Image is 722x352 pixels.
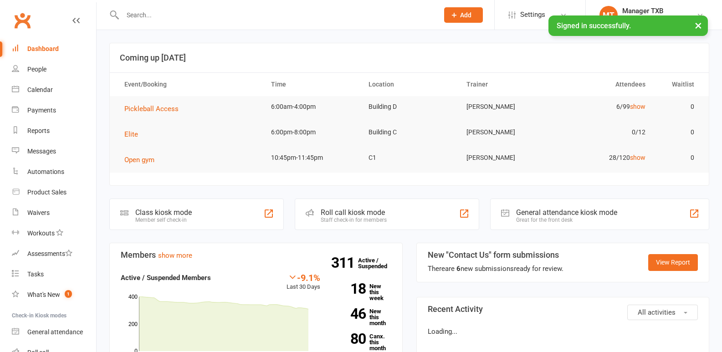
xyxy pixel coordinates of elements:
[622,15,687,23] div: [US_STATE]-Badminton
[263,96,361,117] td: 6:00am-4:00pm
[27,230,55,237] div: Workouts
[27,189,67,196] div: Product Sales
[557,21,631,30] span: Signed in successfully.
[27,148,56,155] div: Messages
[456,265,461,273] strong: 6
[334,282,366,296] strong: 18
[321,217,387,223] div: Staff check-in for members
[124,130,138,138] span: Elite
[654,73,702,96] th: Waitlist
[334,283,391,301] a: 18New this week
[116,73,263,96] th: Event/Booking
[458,122,556,143] td: [PERSON_NAME]
[520,5,545,25] span: Settings
[556,96,654,117] td: 6/99
[27,45,59,52] div: Dashboard
[12,141,96,162] a: Messages
[124,154,161,165] button: Open gym
[27,291,60,298] div: What's New
[12,162,96,182] a: Automations
[622,7,687,15] div: Manager TXB
[638,308,676,316] span: All activities
[12,223,96,244] a: Workouts
[428,250,563,260] h3: New "Contact Us" form submissions
[27,127,50,134] div: Reports
[263,147,361,168] td: 10:45pm-11:45pm
[12,80,96,100] a: Calendar
[360,122,458,143] td: Building C
[27,107,56,114] div: Payments
[120,9,432,21] input: Search...
[428,305,698,314] h3: Recent Activity
[27,86,53,93] div: Calendar
[287,272,320,282] div: -9.1%
[460,11,471,19] span: Add
[11,9,34,32] a: Clubworx
[287,272,320,292] div: Last 30 Days
[124,105,179,113] span: Pickleball Access
[135,217,192,223] div: Member self check-in
[331,256,358,270] strong: 311
[556,73,654,96] th: Attendees
[556,122,654,143] td: 0/12
[12,100,96,121] a: Payments
[648,254,698,270] a: View Report
[27,168,64,175] div: Automations
[458,96,556,117] td: [PERSON_NAME]
[630,154,645,161] a: show
[334,333,391,351] a: 80Canx. this month
[630,103,645,110] a: show
[124,103,185,114] button: Pickleball Access
[428,326,698,337] p: Loading...
[120,53,699,62] h3: Coming up [DATE]
[360,73,458,96] th: Location
[12,39,96,59] a: Dashboard
[458,147,556,168] td: [PERSON_NAME]
[135,208,192,217] div: Class kiosk mode
[516,208,617,217] div: General attendance kiosk mode
[27,250,72,257] div: Assessments
[121,250,391,260] h3: Members
[599,6,618,24] div: MT
[654,96,702,117] td: 0
[27,209,50,216] div: Waivers
[360,96,458,117] td: Building D
[428,263,563,274] div: There are new submissions ready for review.
[654,122,702,143] td: 0
[358,250,398,276] a: 311Active / Suspended
[334,307,366,321] strong: 46
[516,217,617,223] div: Great for the front desk
[360,147,458,168] td: C1
[690,15,707,35] button: ×
[121,274,211,282] strong: Active / Suspended Members
[12,244,96,264] a: Assessments
[65,290,72,298] span: 1
[654,147,702,168] td: 0
[12,322,96,342] a: General attendance kiosk mode
[444,7,483,23] button: Add
[12,203,96,223] a: Waivers
[12,182,96,203] a: Product Sales
[12,285,96,305] a: What's New1
[124,129,144,140] button: Elite
[124,156,154,164] span: Open gym
[263,73,361,96] th: Time
[458,73,556,96] th: Trainer
[27,270,44,278] div: Tasks
[158,251,192,260] a: show more
[12,59,96,80] a: People
[12,121,96,141] a: Reports
[27,328,83,336] div: General attendance
[627,305,698,320] button: All activities
[263,122,361,143] td: 6:00pm-8:00pm
[321,208,387,217] div: Roll call kiosk mode
[556,147,654,168] td: 28/120
[334,332,366,346] strong: 80
[12,264,96,285] a: Tasks
[334,308,391,326] a: 46New this month
[27,66,46,73] div: People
